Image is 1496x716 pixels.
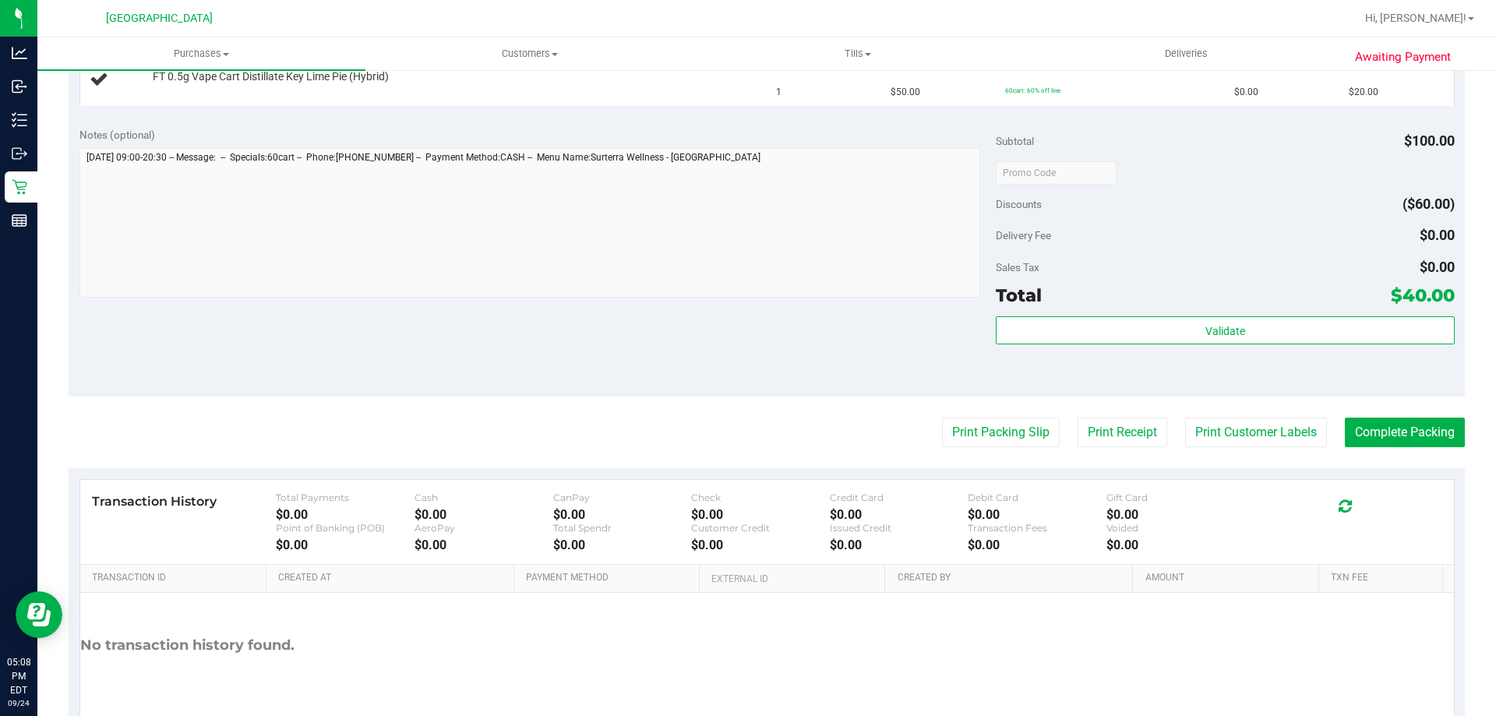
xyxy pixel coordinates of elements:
[1420,259,1455,275] span: $0.00
[996,135,1034,147] span: Subtotal
[365,37,693,70] a: Customers
[12,213,27,228] inline-svg: Reports
[526,572,693,584] a: Payment Method
[1144,47,1229,61] span: Deliveries
[699,565,884,593] th: External ID
[1331,572,1436,584] a: Txn Fee
[553,492,692,503] div: CanPay
[1402,196,1455,212] span: ($60.00)
[691,507,830,522] div: $0.00
[92,572,260,584] a: Transaction ID
[1022,37,1350,70] a: Deliveries
[898,572,1127,584] a: Created By
[996,229,1051,242] span: Delivery Fee
[968,507,1106,522] div: $0.00
[7,655,30,697] p: 05:08 PM EDT
[1106,522,1245,534] div: Voided
[1391,284,1455,306] span: $40.00
[153,69,389,84] span: FT 0.5g Vape Cart Distillate Key Lime Pie (Hybrid)
[7,697,30,709] p: 09/24
[691,492,830,503] div: Check
[12,112,27,128] inline-svg: Inventory
[106,12,213,25] span: [GEOGRAPHIC_DATA]
[693,37,1021,70] a: Tills
[79,129,155,141] span: Notes (optional)
[16,591,62,638] iframe: Resource center
[1145,572,1313,584] a: Amount
[366,47,693,61] span: Customers
[276,492,415,503] div: Total Payments
[968,522,1106,534] div: Transaction Fees
[691,538,830,552] div: $0.00
[1349,85,1378,100] span: $20.00
[1420,227,1455,243] span: $0.00
[996,316,1454,344] button: Validate
[968,538,1106,552] div: $0.00
[830,507,969,522] div: $0.00
[276,522,415,534] div: Point of Banking (POB)
[12,79,27,94] inline-svg: Inbound
[1005,86,1060,94] span: 60cart: 60% off line
[553,538,692,552] div: $0.00
[891,85,920,100] span: $50.00
[1345,418,1465,447] button: Complete Packing
[830,522,969,534] div: Issued Credit
[1106,507,1245,522] div: $0.00
[37,47,365,61] span: Purchases
[830,538,969,552] div: $0.00
[1355,48,1451,66] span: Awaiting Payment
[1106,492,1245,503] div: Gift Card
[415,522,553,534] div: AeroPay
[968,492,1106,503] div: Debit Card
[830,492,969,503] div: Credit Card
[1078,418,1167,447] button: Print Receipt
[12,146,27,161] inline-svg: Outbound
[996,261,1039,273] span: Sales Tax
[1404,132,1455,149] span: $100.00
[553,522,692,534] div: Total Spendr
[691,522,830,534] div: Customer Credit
[996,190,1042,218] span: Discounts
[37,37,365,70] a: Purchases
[553,507,692,522] div: $0.00
[276,507,415,522] div: $0.00
[942,418,1060,447] button: Print Packing Slip
[415,492,553,503] div: Cash
[415,538,553,552] div: $0.00
[694,47,1021,61] span: Tills
[415,507,553,522] div: $0.00
[1365,12,1466,24] span: Hi, [PERSON_NAME]!
[1106,538,1245,552] div: $0.00
[12,45,27,61] inline-svg: Analytics
[776,85,782,100] span: 1
[276,538,415,552] div: $0.00
[278,572,507,584] a: Created At
[1234,85,1258,100] span: $0.00
[996,161,1117,185] input: Promo Code
[996,284,1042,306] span: Total
[80,593,295,698] div: No transaction history found.
[12,179,27,195] inline-svg: Retail
[1205,325,1245,337] span: Validate
[1185,418,1327,447] button: Print Customer Labels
